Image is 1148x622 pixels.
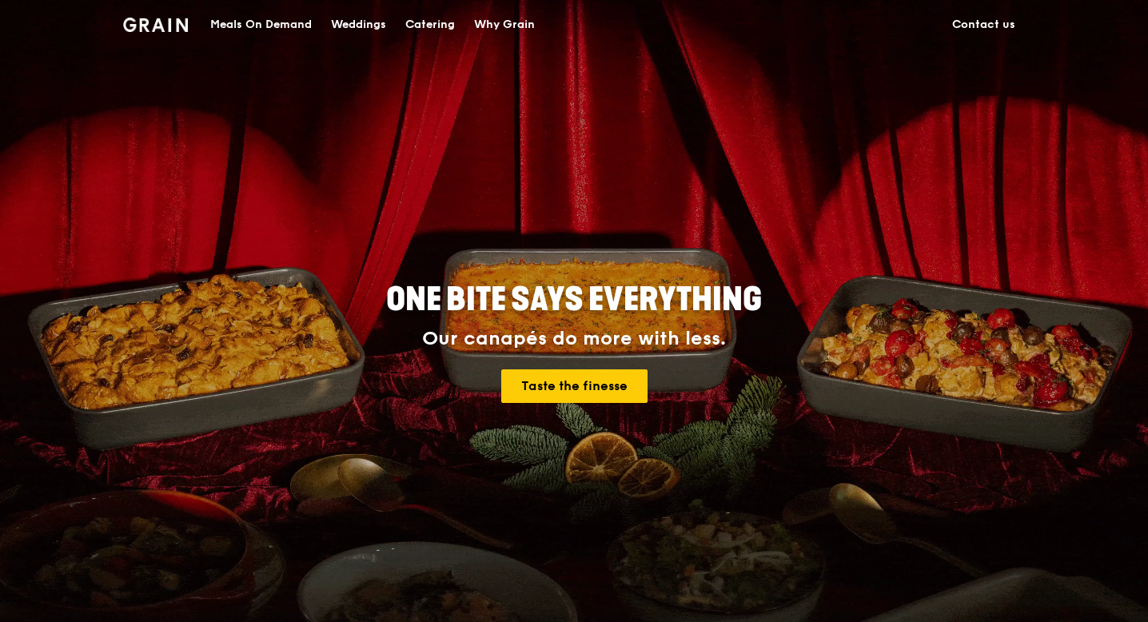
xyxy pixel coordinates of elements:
a: Why Grain [464,1,544,49]
a: Taste the finesse [501,369,648,403]
div: Weddings [331,1,386,49]
a: Weddings [321,1,396,49]
div: Our canapés do more with less. [286,328,862,350]
a: Contact us [943,1,1025,49]
a: Catering [396,1,464,49]
span: ONE BITE SAYS EVERYTHING [386,281,762,319]
div: Catering [405,1,455,49]
div: Why Grain [474,1,535,49]
div: Meals On Demand [210,1,312,49]
img: Grain [123,18,188,32]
